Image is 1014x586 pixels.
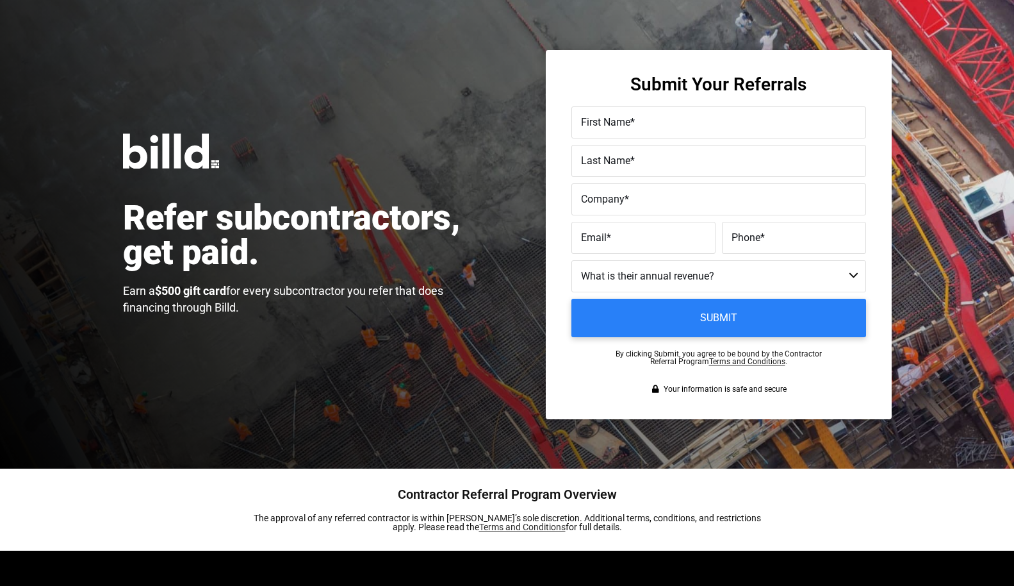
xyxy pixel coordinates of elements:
a: Terms and Conditions [709,357,785,366]
span: Last Name [581,154,630,166]
span: Your information is safe and secure [660,385,787,394]
div: The approval of any referred contractor is within [PERSON_NAME]’s sole discretion. Additional ter... [251,514,764,532]
span: Phone [732,231,760,243]
a: Terms and Conditions [479,522,566,532]
span: Company [581,192,625,205]
h3: Submit Your Referrals [630,76,806,94]
p: Earn a for every subcontractor you refer that does financing through Billd. [123,283,469,316]
h1: Refer subcontractors, get paid. [123,201,469,270]
p: By clicking Submit, you agree to be bound by the Contractor Referral Program . [616,350,822,365]
input: Submit [571,299,866,337]
strong: $500 gift card [155,284,226,297]
span: Email [581,231,607,243]
span: First Name [581,115,630,128]
h4: Contractor Referral Program Overview [398,488,617,501]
